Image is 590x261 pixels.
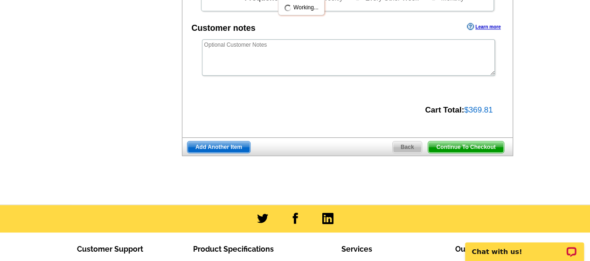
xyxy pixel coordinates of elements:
span: Add Another Item [187,141,250,153]
a: Add Another Item [187,141,250,153]
span: Back [393,141,422,153]
a: Learn more [467,23,500,30]
span: Services [341,245,372,254]
span: Product Specifications [193,245,274,254]
span: Continue To Checkout [428,141,503,153]
strong: Cart Total: [425,106,464,114]
span: Our Company [455,245,505,254]
div: Customer notes [192,22,256,35]
iframe: LiveChat chat widget [459,232,590,261]
span: Customer Support [77,245,143,254]
span: $369.81 [464,106,493,114]
img: loading... [284,4,292,12]
a: Back [392,141,423,153]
